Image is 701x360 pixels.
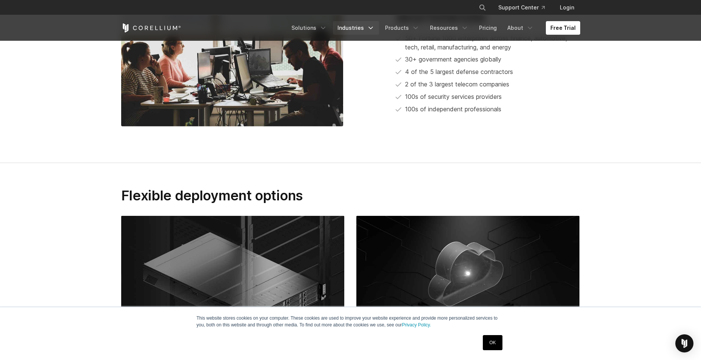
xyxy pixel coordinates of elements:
a: Solutions [287,21,331,35]
a: Corellium Home [121,23,181,32]
img: core-cloud [356,216,579,355]
p: This website stores cookies on your computer. These cookies are used to improve your website expe... [197,315,505,328]
a: Support Center [492,1,551,14]
li: 100s of independent professionals [396,105,580,114]
a: Privacy Policy. [402,322,431,328]
li: 4 of the 5 largest defense contractors [396,67,580,77]
a: About [503,21,538,35]
div: Navigation Menu [470,1,580,14]
li: 2 of the 3 largest telecom companies [396,80,580,89]
a: Pricing [475,21,501,35]
a: Login [554,1,580,14]
div: Navigation Menu [287,21,580,35]
a: Industries [333,21,379,35]
a: Resources [425,21,473,35]
img: appliances [121,216,344,355]
a: OK [483,335,502,350]
li: 30+ government agencies globally [396,55,580,64]
div: Open Intercom Messenger [675,334,693,352]
h2: Flexible deployment options [121,187,343,204]
a: Free Trial [546,21,580,35]
li: 100s of security services providers [396,92,580,102]
a: Products [381,21,424,35]
button: Search [476,1,489,14]
li: 50+ Fortune 1000 enterprises across finance, automotive, tech, retail, manufacturing, and energy [396,34,580,52]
